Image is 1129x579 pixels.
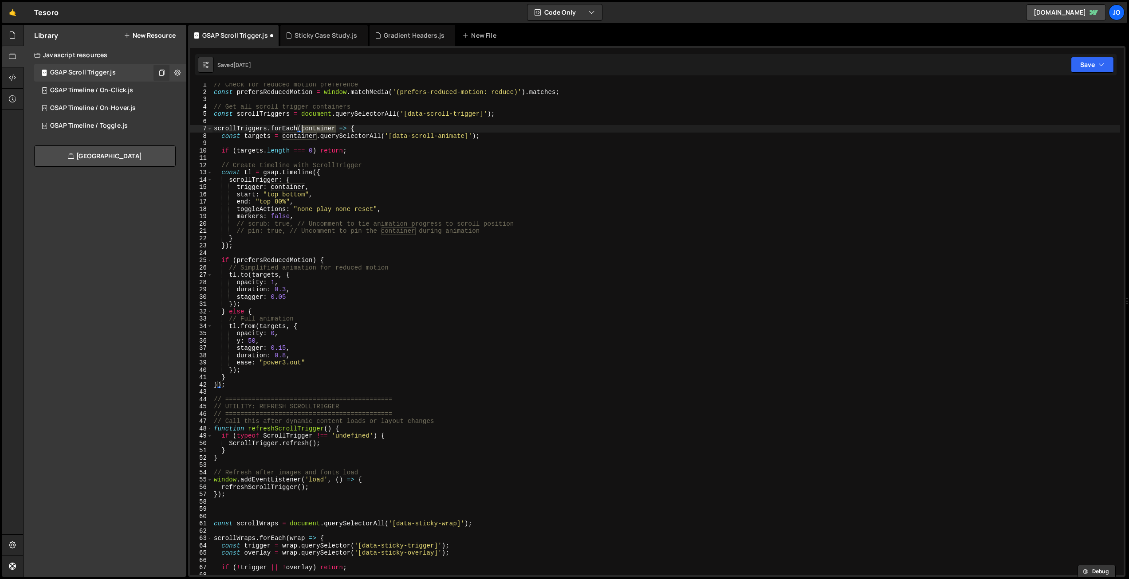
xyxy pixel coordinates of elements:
[190,571,212,579] div: 68
[190,81,212,89] div: 1
[124,32,176,39] button: New Resource
[190,535,212,542] div: 63
[233,61,251,69] div: [DATE]
[190,418,212,425] div: 47
[190,286,212,293] div: 29
[34,99,186,117] div: 17308/43132.js
[190,528,212,535] div: 62
[34,64,186,82] div: 17308/43130.js
[190,206,212,213] div: 18
[202,31,268,40] div: GSAP Scroll Trigger.js
[190,542,212,550] div: 64
[190,367,212,374] div: 40
[1071,57,1114,73] button: Save
[190,154,212,162] div: 11
[190,213,212,220] div: 19
[384,31,445,40] div: Gradient Headers.js
[295,31,357,40] div: Sticky Case Study.js
[50,104,136,112] div: GSAP Timeline / On-Hover.js
[190,147,212,155] div: 10
[190,279,212,286] div: 28
[190,250,212,257] div: 24
[50,122,128,130] div: GSAP Timeline / Toggle.js
[190,308,212,316] div: 32
[24,46,186,64] div: Javascript resources
[190,169,212,176] div: 13
[190,403,212,411] div: 45
[190,227,212,235] div: 21
[190,491,212,498] div: 57
[34,7,59,18] div: Tesoro
[217,61,251,69] div: Saved
[190,293,212,301] div: 30
[190,315,212,323] div: 33
[190,118,212,125] div: 6
[190,447,212,454] div: 51
[190,396,212,403] div: 44
[190,191,212,199] div: 16
[190,96,212,103] div: 3
[190,425,212,433] div: 48
[190,374,212,381] div: 41
[190,352,212,360] div: 38
[190,176,212,184] div: 14
[190,564,212,571] div: 67
[50,69,116,77] div: GSAP Scroll Trigger.js
[2,2,24,23] a: 🤙
[34,117,186,135] div: 17308/43134.js
[50,86,133,94] div: GSAP Timeline / On-Click.js
[190,520,212,528] div: 61
[190,557,212,564] div: 66
[190,440,212,447] div: 50
[190,301,212,308] div: 31
[190,125,212,133] div: 7
[190,505,212,513] div: 59
[190,257,212,264] div: 25
[190,469,212,477] div: 54
[527,4,602,20] button: Code Only
[190,103,212,111] div: 4
[190,344,212,352] div: 37
[190,242,212,250] div: 23
[190,323,212,330] div: 34
[190,476,212,484] div: 55
[190,264,212,272] div: 26
[190,462,212,469] div: 53
[190,337,212,345] div: 36
[190,162,212,169] div: 12
[190,89,212,96] div: 2
[1026,4,1106,20] a: [DOMAIN_NAME]
[190,549,212,557] div: 65
[190,498,212,506] div: 58
[190,184,212,191] div: 15
[190,110,212,118] div: 5
[1109,4,1125,20] a: Jo
[190,513,212,520] div: 60
[190,381,212,389] div: 42
[190,235,212,243] div: 22
[190,198,212,206] div: 17
[34,31,58,40] h2: Library
[34,145,176,167] a: [GEOGRAPHIC_DATA]
[190,271,212,279] div: 27
[1078,565,1116,578] button: Debug
[190,484,212,491] div: 56
[190,133,212,140] div: 8
[190,454,212,462] div: 52
[190,388,212,396] div: 43
[190,411,212,418] div: 46
[190,359,212,367] div: 39
[462,31,500,40] div: New File
[190,330,212,337] div: 35
[190,432,212,440] div: 49
[190,140,212,147] div: 9
[190,220,212,228] div: 20
[34,82,186,99] div: 17308/43131.js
